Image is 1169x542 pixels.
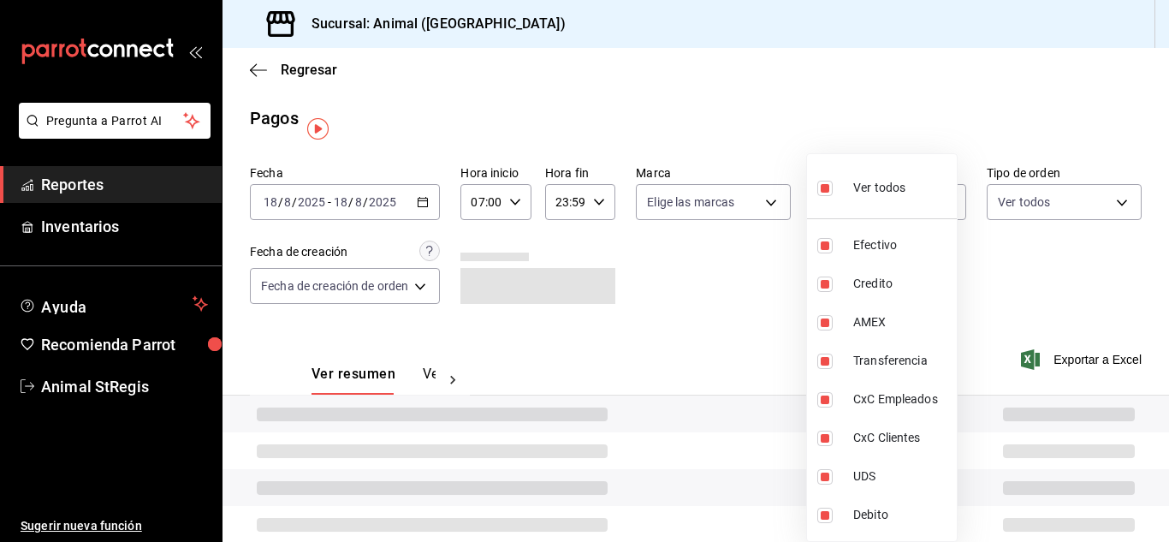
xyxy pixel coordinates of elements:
[307,118,329,140] img: Tooltip marker
[853,313,950,331] span: AMEX
[853,352,950,370] span: Transferencia
[853,506,950,524] span: Debito
[853,429,950,447] span: CxC Clientes
[853,390,950,408] span: CxC Empleados
[853,179,905,197] span: Ver todos
[853,275,950,293] span: Credito
[853,468,950,485] span: UDS
[853,236,950,254] span: Efectivo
